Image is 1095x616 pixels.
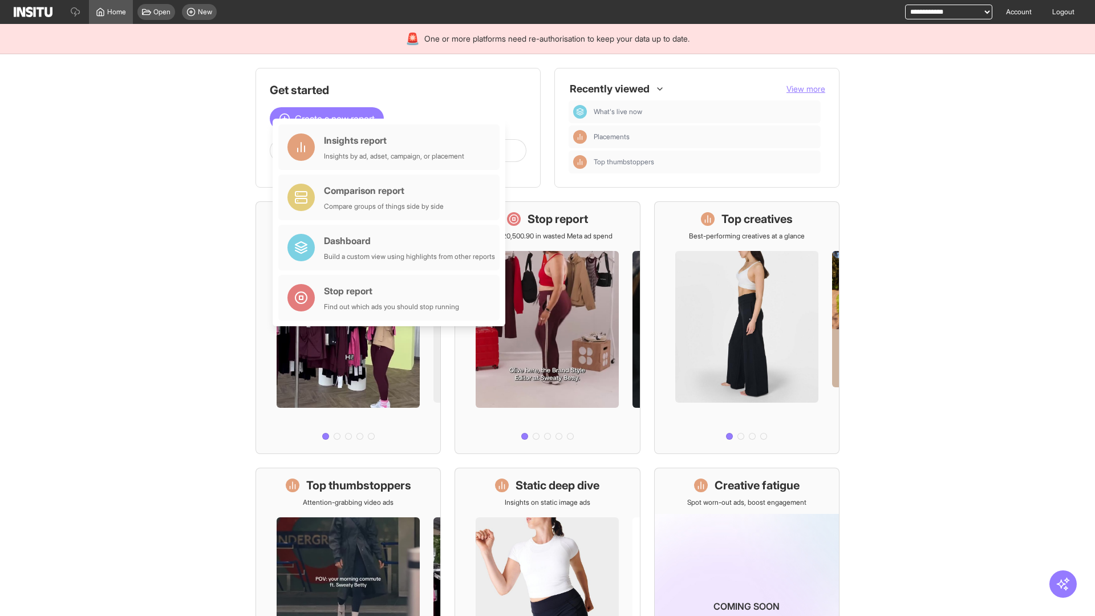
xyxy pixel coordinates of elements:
span: What's live now [594,107,642,116]
span: Top thumbstoppers [594,157,654,167]
button: Create a new report [270,107,384,130]
p: Best-performing creatives at a glance [689,232,805,241]
span: New [198,7,212,17]
span: Placements [594,132,816,141]
div: Find out which ads you should stop running [324,302,459,311]
h1: Get started [270,82,526,98]
span: What's live now [594,107,816,116]
p: Attention-grabbing video ads [303,498,394,507]
span: View more [786,84,825,94]
img: Logo [14,7,52,17]
span: Create a new report [295,112,375,125]
div: Dashboard [573,105,587,119]
p: Insights on static image ads [505,498,590,507]
button: View more [786,83,825,95]
div: Dashboard [324,234,495,248]
span: One or more platforms need re-authorisation to keep your data up to date. [424,33,690,44]
h1: Stop report [528,211,588,227]
span: Open [153,7,171,17]
h1: Top creatives [721,211,793,227]
div: Build a custom view using highlights from other reports [324,252,495,261]
div: 🚨 [405,31,420,47]
div: Insights report [324,133,464,147]
h1: Static deep dive [516,477,599,493]
div: Comparison report [324,184,444,197]
a: Top creativesBest-performing creatives at a glance [654,201,839,454]
span: Home [107,7,126,17]
p: Save £20,500.90 in wasted Meta ad spend [482,232,613,241]
div: Insights [573,130,587,144]
span: Placements [594,132,630,141]
a: Stop reportSave £20,500.90 in wasted Meta ad spend [455,201,640,454]
div: Stop report [324,284,459,298]
div: Compare groups of things side by side [324,202,444,211]
a: What's live nowSee all active ads instantly [255,201,441,454]
span: Top thumbstoppers [594,157,816,167]
h1: Top thumbstoppers [306,477,411,493]
div: Insights by ad, adset, campaign, or placement [324,152,464,161]
div: Insights [573,155,587,169]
